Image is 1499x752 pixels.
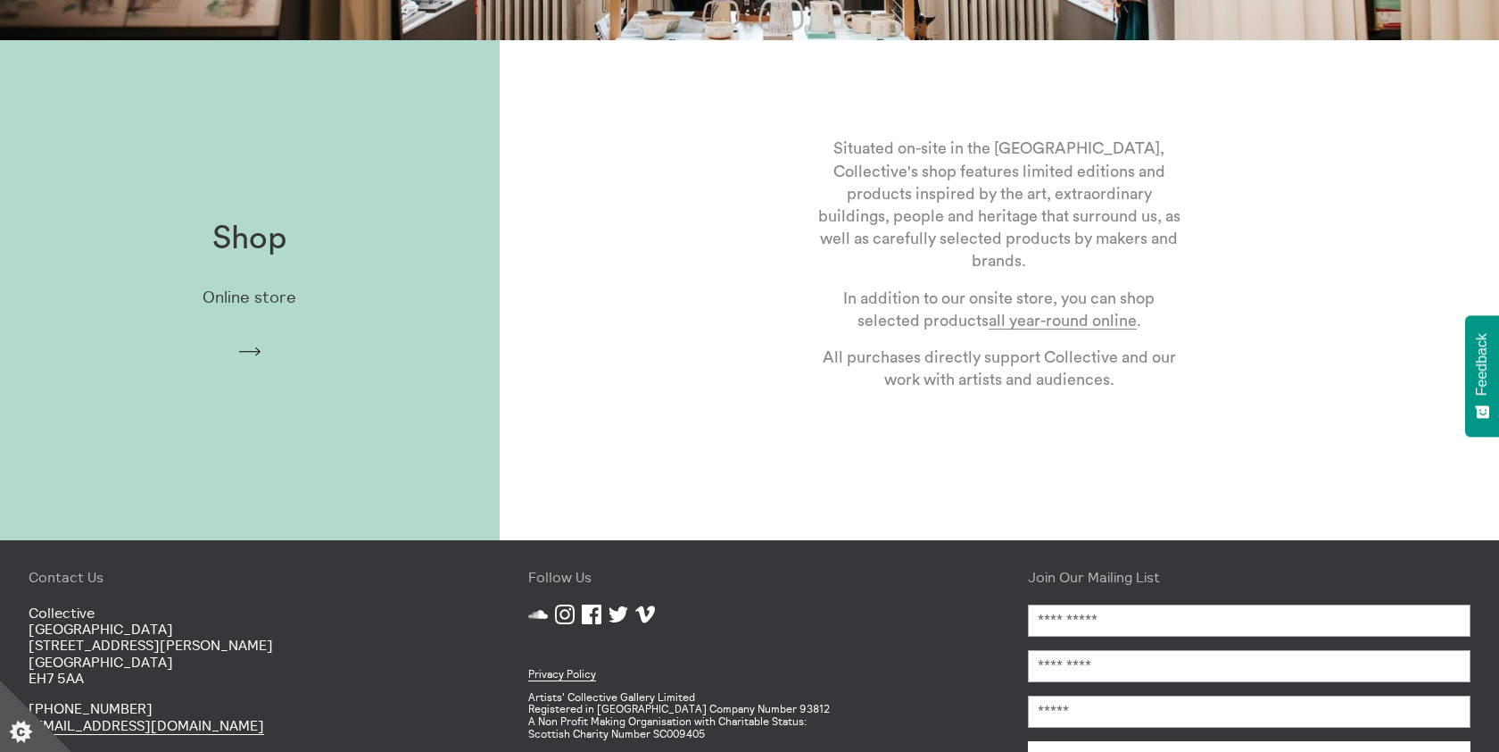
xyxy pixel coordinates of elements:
[1465,315,1499,437] button: Feedback - Show survey
[29,569,471,585] h4: Contact Us
[1474,333,1490,396] span: Feedback
[816,347,1183,391] p: All purchases directly support Collective and our work with artists and audiences.
[528,667,596,681] a: Privacy Policy
[212,221,286,257] h1: Shop
[528,569,971,585] h4: Follow Us
[29,605,471,687] p: Collective [GEOGRAPHIC_DATA] [STREET_ADDRESS][PERSON_NAME] [GEOGRAPHIC_DATA] EH7 5AA
[29,716,264,735] a: [EMAIL_ADDRESS][DOMAIN_NAME]
[816,288,1183,332] p: In addition to our onsite store, you can shop selected products .
[528,691,971,740] p: Artists' Collective Gallery Limited Registered in [GEOGRAPHIC_DATA] Company Number 93812 A Non Pr...
[203,288,296,307] p: Online store
[816,138,1183,272] p: Situated on-site in the [GEOGRAPHIC_DATA], Collective's shop features limited editions and produc...
[1028,569,1470,585] h4: Join Our Mailing List
[29,700,471,733] p: [PHONE_NUMBER]
[989,313,1137,330] a: all year-round online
